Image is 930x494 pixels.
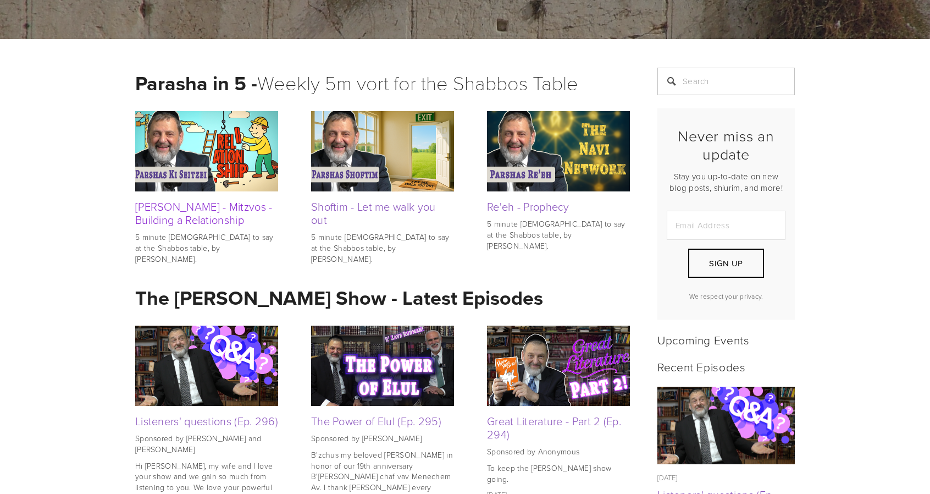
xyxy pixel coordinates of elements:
[657,387,795,464] a: Listeners' questions (Ep. 296)
[311,326,454,406] img: The Power of Elul (Ep. 295)
[487,413,621,442] a: Great Literature - Part 2 (Ep. 294)
[487,446,630,457] p: Sponsored by Anonymous
[135,232,278,264] p: 5 minute [DEMOGRAPHIC_DATA] to say at the Shabbos table, by [PERSON_NAME].
[487,463,630,484] p: To keep the [PERSON_NAME] show going.
[311,199,436,227] a: Shoftim - Let me walk you out
[311,433,454,444] p: Sponsored by [PERSON_NAME]
[667,127,785,163] h2: Never miss an update
[667,292,785,301] p: We respect your privacy.
[657,360,795,374] h2: Recent Episodes
[487,111,630,191] img: Re'eh - Prophecy
[709,257,743,269] span: Sign Up
[135,111,278,191] img: Ki Seitzei - Mitzvos - Building a Relationship
[657,473,678,482] time: [DATE]
[657,68,795,95] input: Search
[667,211,785,240] input: Email Address
[135,283,543,312] strong: The [PERSON_NAME] Show - Latest Episodes
[311,413,441,429] a: The Power of Elul (Ep. 295)
[135,68,630,98] h1: Weekly 5m vort for the Shabbos Table
[657,333,795,347] h2: Upcoming Events
[667,171,785,194] p: Stay you up-to-date on new blog posts, shiurim, and more!
[657,380,795,472] img: Listeners' questions (Ep. 296)
[688,249,764,278] button: Sign Up
[135,433,278,454] p: Sponsored by [PERSON_NAME] and [PERSON_NAME]
[487,218,630,251] p: 5 minute [DEMOGRAPHIC_DATA] to say at the Shabbos table, by [PERSON_NAME].
[135,199,273,227] a: [PERSON_NAME] - Mitzvos - Building a Relationship
[487,326,630,406] img: Great Literature - Part 2 (Ep. 294)
[487,199,569,214] a: Re'eh - Prophecy
[135,413,278,429] a: Listeners' questions (Ep. 296)
[311,111,454,191] img: Shoftim - Let me walk you out
[135,69,257,97] strong: Parasha in 5 -
[311,232,454,264] p: 5 minute [DEMOGRAPHIC_DATA] to say at the Shabbos table, by [PERSON_NAME].
[135,319,278,414] img: Listeners' questions (Ep. 296)
[135,326,278,406] a: Listeners' questions (Ep. 296)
